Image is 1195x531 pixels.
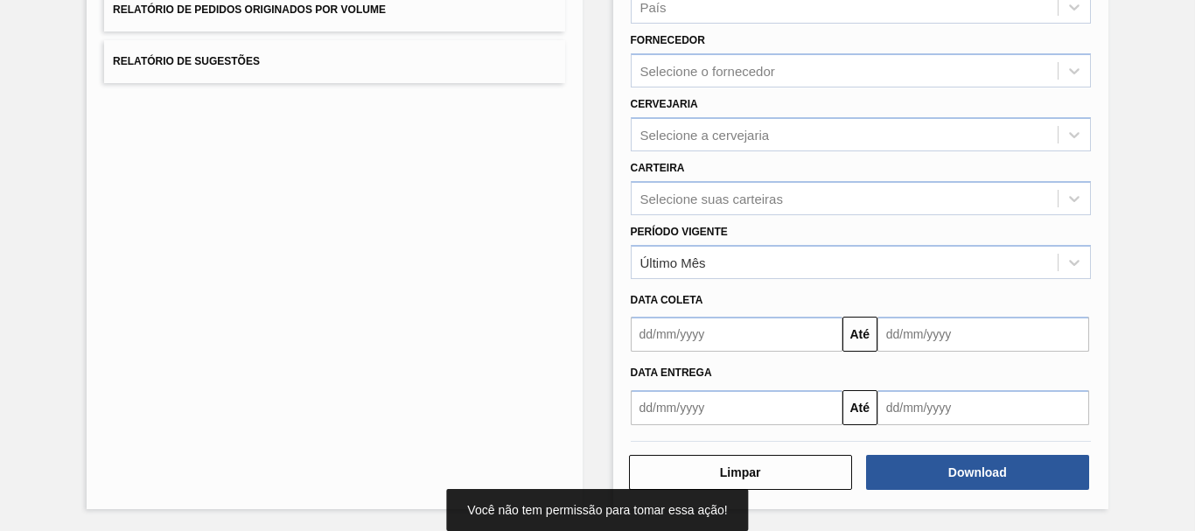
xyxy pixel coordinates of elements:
[631,98,698,110] label: Cervejaria
[113,55,260,67] span: Relatório de Sugestões
[640,64,775,79] div: Selecione o fornecedor
[631,162,685,174] label: Carteira
[104,40,564,83] button: Relatório de Sugestões
[631,34,705,46] label: Fornecedor
[877,317,1089,352] input: dd/mm/yyyy
[113,3,386,16] span: Relatório de Pedidos Originados por Volume
[631,317,842,352] input: dd/mm/yyyy
[866,455,1089,490] button: Download
[631,226,728,238] label: Período Vigente
[877,390,1089,425] input: dd/mm/yyyy
[842,390,877,425] button: Até
[631,367,712,379] span: Data Entrega
[640,255,706,269] div: Último Mês
[631,390,842,425] input: dd/mm/yyyy
[467,503,727,517] span: Você não tem permissão para tomar essa ação!
[629,455,852,490] button: Limpar
[631,294,703,306] span: Data coleta
[640,191,783,206] div: Selecione suas carteiras
[640,127,770,142] div: Selecione a cervejaria
[842,317,877,352] button: Até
